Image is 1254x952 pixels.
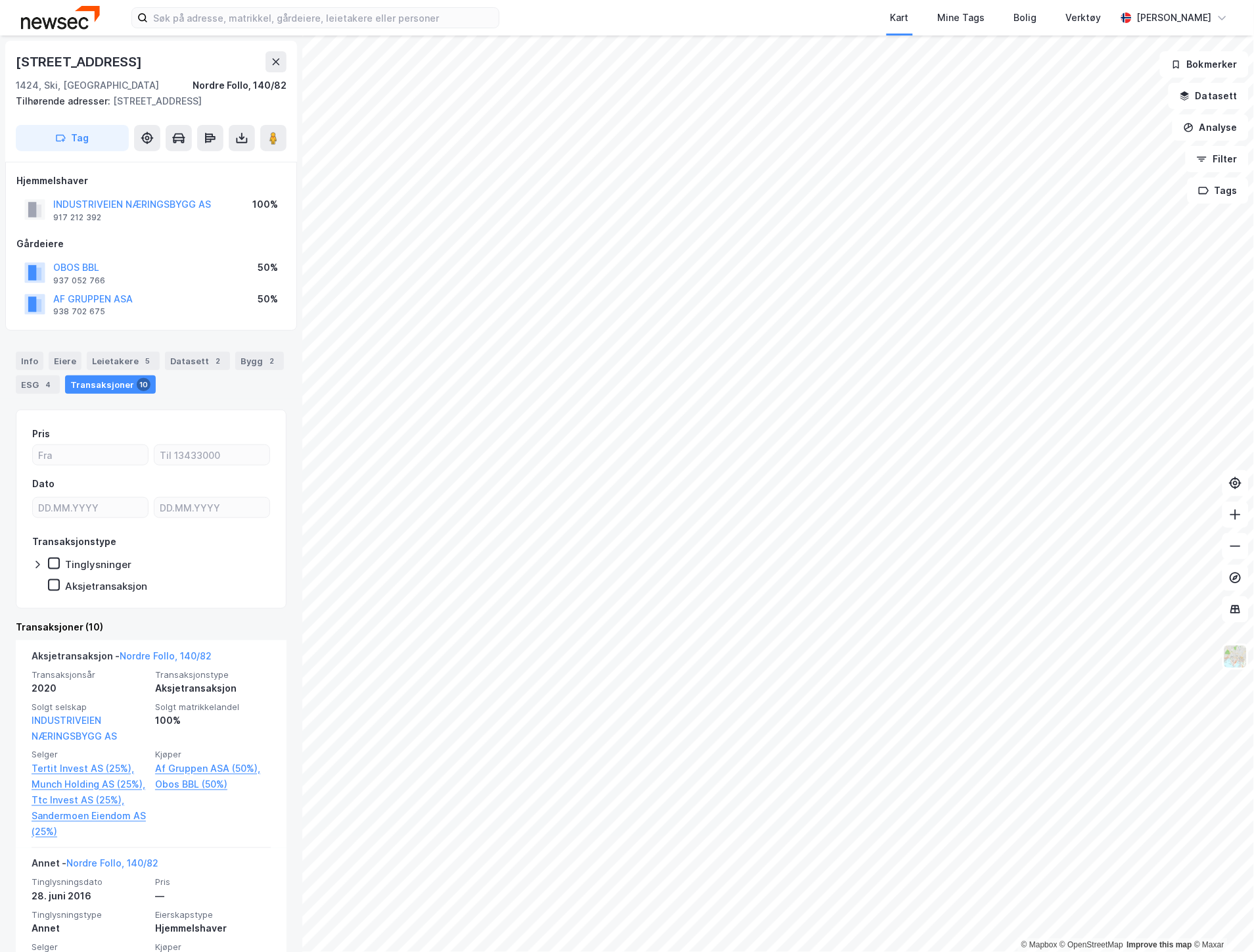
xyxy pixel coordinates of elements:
span: Tinglysningstype [32,910,147,921]
div: 10 [137,378,151,391]
a: OpenStreetMap [1060,941,1124,950]
div: Eiere [49,352,81,370]
div: Verktøy [1066,10,1102,26]
div: Transaksjoner (10) [16,619,287,635]
div: Bygg [235,352,284,370]
span: Selger [32,750,147,761]
div: Hjemmelshaver [16,173,286,189]
div: Hjemmelshaver [155,921,271,937]
a: Nordre Follo, 140/82 [66,858,158,869]
button: Bokmerker [1160,51,1249,78]
div: 100% [155,713,271,728]
a: Ttc Invest AS (25%), [32,793,147,809]
div: [STREET_ADDRESS] [16,51,145,72]
a: Obos BBL (50%) [155,777,271,793]
div: Datasett [165,352,230,370]
div: 938 702 675 [53,306,105,317]
button: Analyse [1173,114,1249,141]
div: 2 [212,354,225,368]
div: Info [16,352,43,370]
input: Til 13433000 [154,445,269,465]
a: INDUSTRIVEIEN NÆRINGSBYGG AS [32,715,117,742]
div: Aksjetransaksjon [65,580,147,592]
a: Tertit Invest AS (25%), [32,761,147,777]
input: DD.MM.YYYY [33,498,148,517]
div: Kontrollprogram for chat [1188,889,1254,952]
span: Tinglysningsdato [32,877,147,888]
span: Transaksjonstype [155,669,271,680]
div: 50% [258,260,278,275]
div: Pris [32,426,50,442]
div: [STREET_ADDRESS] [16,93,276,109]
span: Eierskapstype [155,910,271,921]
div: Dato [32,476,55,492]
div: Transaksjoner [65,375,156,394]
a: Nordre Follo, 140/82 [120,650,212,661]
span: Tilhørende adresser: [16,95,113,107]
div: Nordre Follo, 140/82 [193,78,287,93]
div: [PERSON_NAME] [1137,10,1212,26]
a: Af Gruppen ASA (50%), [155,761,271,777]
div: Kart [891,10,909,26]
div: Aksjetransaksjon - [32,648,212,669]
a: Mapbox [1021,941,1057,950]
div: 28. juni 2016 [32,889,147,905]
a: Munch Holding AS (25%), [32,777,147,793]
div: 4 [41,378,55,391]
div: 1424, Ski, [GEOGRAPHIC_DATA] [16,78,159,93]
div: Transaksjonstype [32,534,116,550]
button: Datasett [1169,83,1249,109]
div: 2020 [32,680,147,696]
a: Improve this map [1127,941,1192,950]
div: 917 212 392 [53,212,101,223]
div: Tinglysninger [65,558,131,571]
div: — [155,889,271,905]
span: Transaksjonsår [32,669,147,680]
div: Aksjetransaksjon [155,680,271,696]
div: Leietakere [87,352,160,370]
img: newsec-logo.f6e21ccffca1b3a03d2d.png [21,6,100,29]
button: Filter [1186,146,1249,172]
div: Annet [32,921,147,937]
a: Sandermoen Eiendom AS (25%) [32,809,147,840]
div: 937 052 766 [53,275,105,286]
div: Annet - [32,856,158,877]
div: 100% [252,197,278,212]
div: 5 [141,354,154,368]
input: DD.MM.YYYY [154,498,269,517]
input: Fra [33,445,148,465]
div: 50% [258,291,278,307]
span: Kjøper [155,750,271,761]
input: Søk på adresse, matrikkel, gårdeiere, leietakere eller personer [148,8,499,28]
div: Bolig [1014,10,1037,26]
span: Pris [155,877,271,888]
div: ESG [16,375,60,394]
img: Z [1223,644,1248,669]
span: Solgt matrikkelandel [155,702,271,713]
button: Tag [16,125,129,151]
div: Mine Tags [938,10,985,26]
button: Tags [1188,178,1249,204]
div: 2 [266,354,279,368]
iframe: Chat Widget [1188,889,1254,952]
span: Solgt selskap [32,702,147,713]
div: Gårdeiere [16,236,286,252]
